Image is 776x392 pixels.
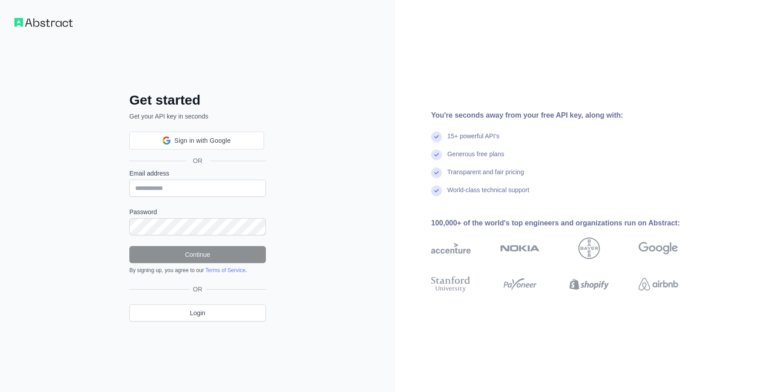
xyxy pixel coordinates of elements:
img: check mark [431,167,442,178]
div: 15+ powerful API's [447,132,499,150]
div: By signing up, you agree to our . [129,267,266,274]
div: Generous free plans [447,150,504,167]
a: Login [129,304,266,322]
img: check mark [431,185,442,196]
div: Sign in with Google [129,132,264,150]
label: Email address [129,169,266,178]
h2: Get started [129,92,266,108]
button: Continue [129,246,266,263]
img: bayer [578,238,600,259]
span: OR [190,285,206,294]
p: Get your API key in seconds [129,112,266,121]
div: Transparent and fair pricing [447,167,524,185]
img: payoneer [500,274,540,294]
img: check mark [431,150,442,160]
img: nokia [500,238,540,259]
img: stanford university [431,274,471,294]
span: OR [186,156,210,165]
a: Terms of Service [205,267,245,273]
img: google [639,238,678,259]
img: Workflow [14,18,73,27]
img: airbnb [639,274,678,294]
div: 100,000+ of the world's top engineers and organizations run on Abstract: [431,218,707,229]
div: World-class technical support [447,185,529,203]
img: accenture [431,238,471,259]
div: You're seconds away from your free API key, along with: [431,110,707,121]
span: Sign in with Google [174,136,230,145]
label: Password [129,207,266,216]
img: check mark [431,132,442,142]
img: shopify [569,274,609,294]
